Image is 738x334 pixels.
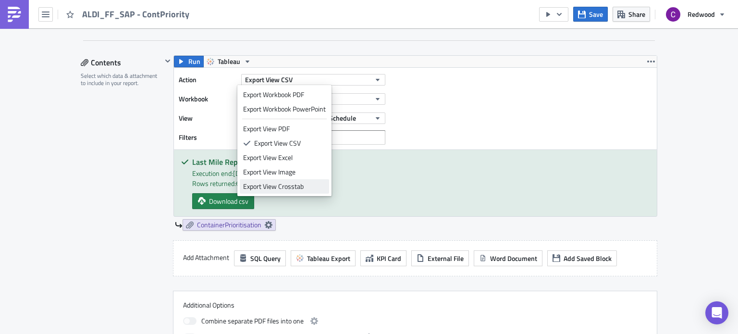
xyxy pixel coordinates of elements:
span: ALDI_FF_SAP - ContPriority [82,9,190,20]
span: External File [428,253,464,263]
button: Add Saved Block [547,250,617,266]
button: SQL Query [234,250,286,266]
span: Download csv [209,196,248,206]
p: From Redwood DataServices. [4,59,459,66]
span: Add Saved Block [564,253,612,263]
div: Export Workbook PDF [243,90,326,99]
span: Tableau [218,56,240,67]
button: Tableau [203,56,255,67]
button: Word Document [474,250,542,266]
li: Orders with Sheduled Delivery Dates 14 days either side of [DATE], [23,29,459,37]
a: Download csv [192,193,254,209]
div: Open Intercom Messenger [705,301,728,324]
button: Run [174,56,204,67]
button: Tableau Export [291,250,356,266]
label: Filters [179,130,236,145]
span: Share [628,9,645,19]
div: Contents [81,55,162,70]
p: Report parameters: [4,14,459,22]
button: Save [573,7,608,22]
span: Redwood [688,9,715,19]
div: Select which data & attachment to include in your report. [81,72,162,87]
div: Export View CSV [254,138,326,148]
span: ContainerPrioritisation [197,221,261,229]
div: Export Workbook PowerPoint [243,104,326,114]
img: PushMetrics [7,7,22,22]
span: SQL Query [250,253,281,263]
div: Rows returned: 6762 [192,178,650,188]
div: Execution end: [DATE] 10:10:47 PM [192,168,650,178]
button: Redwood [660,4,731,25]
span: KPI Card [377,253,401,263]
div: Export View PDF [243,124,326,134]
label: Add Attachment [183,250,229,265]
span: Run [188,56,200,67]
h5: Last Mile Report – Container Schedule [192,158,650,166]
div: Export View Excel [243,153,326,162]
button: Export View CSV [241,74,385,86]
div: Export View Image [243,167,326,177]
li: Orders which have been delivered more than 14 days prior to [DATE] are excluded. [23,44,459,52]
body: Rich Text Area. Press ALT-0 for help. [4,4,459,66]
p: Attached is the Container Prioritisation Report. [4,4,459,12]
label: View [179,111,236,125]
li: Orders in-transit with upcoming ETA dates, [23,37,459,44]
label: Action [179,73,236,87]
label: Workbook [179,92,236,106]
div: Export View Crosstab [243,182,326,191]
img: Avatar [665,6,681,23]
button: Hide content [162,55,173,67]
span: Export View CSV [245,74,293,85]
button: External File [411,250,469,266]
button: KPI Card [360,250,406,266]
span: Save [589,9,603,19]
button: Share [613,7,650,22]
label: Additional Options [183,301,647,309]
span: Word Document [490,253,537,263]
span: Combine separate PDF files into one [201,315,304,327]
a: ContainerPrioritisation [183,219,276,231]
span: Tableau Export [307,253,350,263]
